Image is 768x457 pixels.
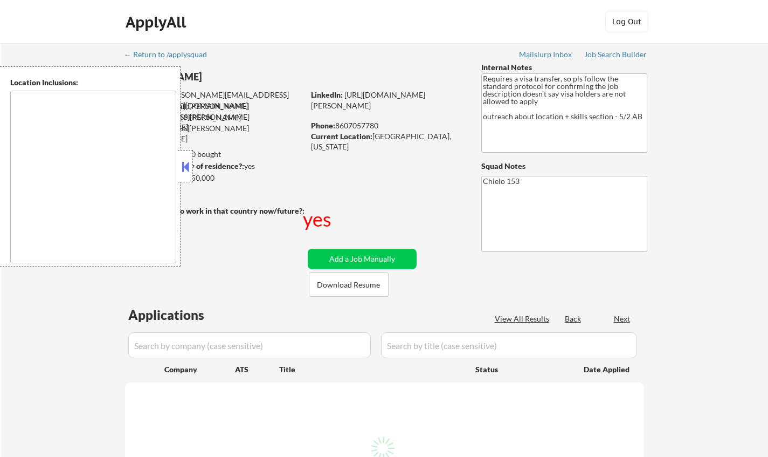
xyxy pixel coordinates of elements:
input: Search by title (case sensitive) [381,332,637,358]
strong: Will need Visa to work in that country now/future?: [125,206,305,215]
div: Next [614,313,631,324]
div: Squad Notes [481,161,647,172]
div: Internal Notes [481,62,647,73]
input: Search by company (case sensitive) [128,332,371,358]
div: $150,000 [124,173,304,183]
strong: LinkedIn: [311,90,343,99]
strong: Current Location: [311,132,372,141]
a: ← Return to /applysquad [124,50,217,61]
div: Back [565,313,582,324]
div: Job Search Builder [584,51,647,58]
a: [URL][DOMAIN_NAME][PERSON_NAME] [311,90,425,110]
div: [PERSON_NAME][EMAIL_ADDRESS][PERSON_NAME][DOMAIN_NAME] [126,101,304,133]
div: yes [124,161,301,172]
div: 8607057780 [311,120,463,131]
div: 92 sent / 200 bought [124,149,304,160]
button: Add a Job Manually [308,249,417,269]
button: Download Resume [309,272,389,297]
div: Date Applied [584,364,631,375]
div: Location Inclusions: [10,77,176,88]
div: yes [303,206,334,233]
div: [PERSON_NAME][EMAIL_ADDRESS][PERSON_NAME][DOMAIN_NAME] [125,112,304,144]
strong: Phone: [311,121,335,130]
div: [GEOGRAPHIC_DATA], [US_STATE] [311,131,463,152]
div: ← Return to /applysquad [124,51,217,58]
div: Applications [128,309,235,322]
div: [PERSON_NAME][EMAIL_ADDRESS][PERSON_NAME][DOMAIN_NAME] [126,90,304,111]
a: Mailslurp Inbox [519,50,573,61]
div: View All Results [495,313,552,324]
div: Title [279,364,465,375]
div: [PERSON_NAME] [125,70,347,84]
div: Status [475,359,568,379]
div: Company [164,364,235,375]
div: ApplyAll [126,13,189,31]
div: Mailslurp Inbox [519,51,573,58]
button: Log Out [605,11,648,32]
a: Job Search Builder [584,50,647,61]
div: ATS [235,364,279,375]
